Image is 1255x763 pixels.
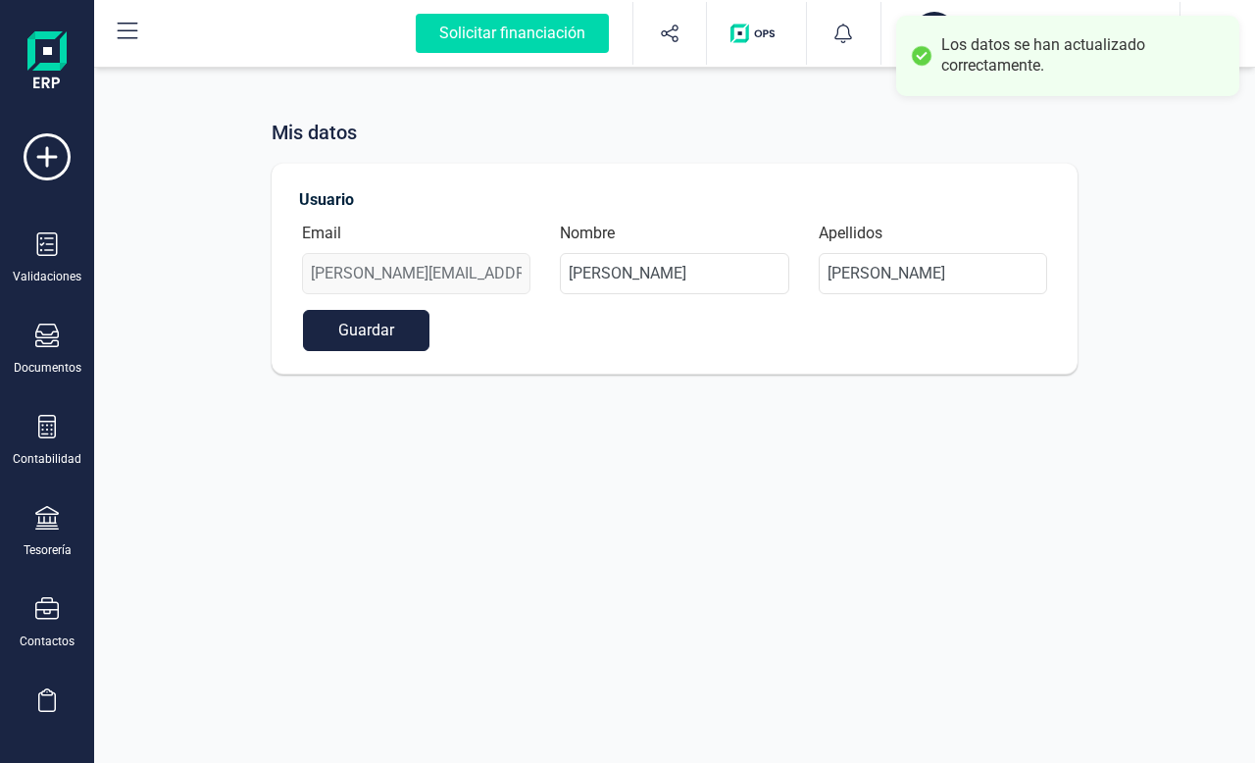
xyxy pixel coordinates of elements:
img: Logo de OPS [730,24,782,43]
span: Mis datos [272,118,357,147]
button: Solicitar financiación [392,2,632,65]
div: Los datos se han actualizado correctamente. [941,35,1225,76]
div: Documentos [14,360,81,376]
div: Contabilidad [13,451,81,467]
div: Validaciones [13,269,81,284]
div: Contactos [20,634,75,649]
img: Logo Finanedi [27,31,67,94]
b: Usuario [299,190,354,209]
div: Tesorería [24,542,72,558]
label: Email [302,222,341,245]
label: Nombre [560,222,615,245]
button: AL[PERSON_NAME] [PERSON_NAME][PERSON_NAME] [PERSON_NAME] [905,2,1156,65]
input: Introduce tu nombre [560,253,788,294]
input: Introduce tu apellido [819,253,1047,294]
label: Apellidos [819,222,882,245]
button: Guardar [303,310,429,351]
div: AL [913,12,956,55]
button: Logo de OPS [719,2,794,65]
div: Solicitar financiación [416,14,609,53]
